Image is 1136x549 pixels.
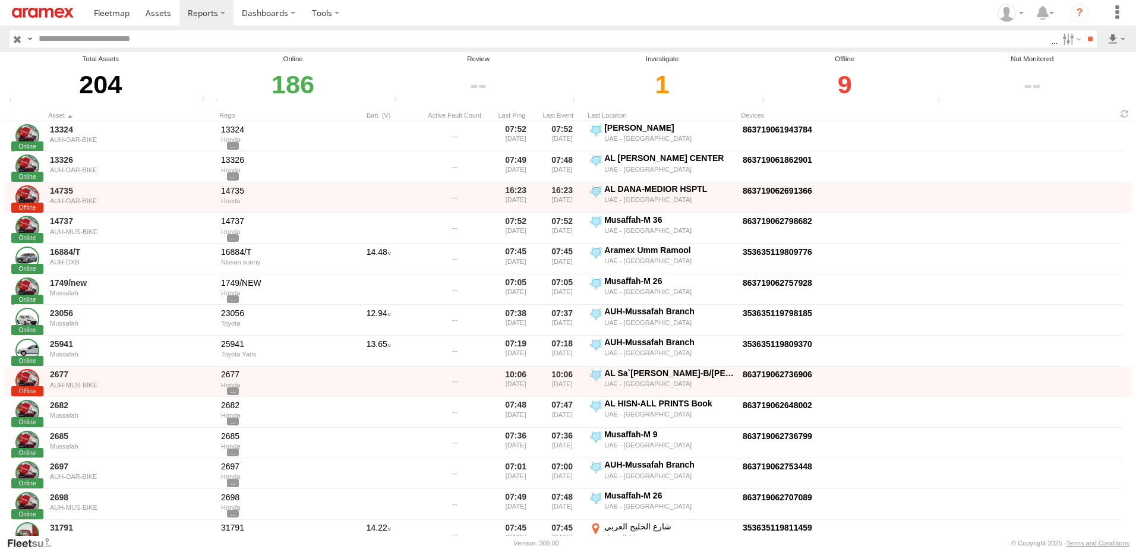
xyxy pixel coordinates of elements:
[588,122,736,151] label: Click to View Event Location
[743,462,812,471] a: Click to View Device Details
[541,122,583,151] div: 07:52 [DATE]
[588,184,736,212] label: Click to View Event Location
[50,185,213,196] a: 14735
[604,472,734,480] div: UAE - [GEOGRAPHIC_DATA]
[541,368,583,396] div: 10:06 [DATE]
[219,111,338,119] div: Click to Sort
[221,504,336,511] div: Honda
[221,197,336,204] div: Honda
[541,111,583,119] div: Click to Sort
[604,214,734,225] div: Musaffah-M 36
[541,153,583,181] div: 07:48 [DATE]
[198,96,216,105] div: Number of assets that have communicated at least once in the last 6hrs
[50,339,213,349] a: 25941
[541,490,583,519] div: 07:48 [DATE]
[6,96,24,105] div: Total number of Enabled and Paused Assets
[541,398,583,427] div: 07:47 [DATE]
[50,154,213,165] a: 13326
[50,308,213,318] a: 23056
[604,165,734,173] div: UAE - [GEOGRAPHIC_DATA]
[15,185,39,209] a: Click to View Asset Details
[221,431,336,441] div: 2685
[743,125,812,134] a: Click to View Device Details
[604,184,734,194] div: AL DANA-MEDIOR HSPTL
[495,398,537,427] div: 07:48 [DATE]
[227,418,239,425] span: View Asset Details to show all tags
[48,111,214,119] div: Click to Sort
[1066,539,1129,547] a: Terms and Conditions
[741,111,907,119] div: Devices
[15,247,39,270] a: Click to View Asset Details
[50,412,213,419] div: Mussafah
[221,412,336,419] div: Honda
[15,124,39,148] a: Click to View Asset Details
[221,339,336,349] div: 25941
[604,380,734,388] div: UAE - [GEOGRAPHIC_DATA]
[1106,30,1126,48] label: Export results as...
[588,111,736,119] div: Last Location
[604,337,734,348] div: AUH-Mussafah Branch
[50,228,213,235] div: AUH-MUS-BIKE
[588,214,736,243] label: Click to View Event Location
[495,122,537,151] div: 07:52 [DATE]
[50,197,213,204] div: AUH-OAR-BIKE
[604,276,734,286] div: Musaffah-M 26
[588,368,736,396] label: Click to View Event Location
[221,289,336,296] div: Honda
[495,153,537,181] div: 07:49 [DATE]
[50,522,213,533] a: 31791
[935,54,1130,64] div: Not Monitored
[604,490,734,501] div: Musaffah-M 26
[221,277,336,288] div: 1749/NEW
[15,461,39,485] a: Click to View Asset Details
[743,493,812,502] a: Click to View Device Details
[221,247,336,257] div: 16884/T
[743,523,812,532] a: Click to View Device Details
[343,306,414,335] div: 12.94
[50,277,213,288] a: 1749/new
[759,54,931,64] div: Offline
[743,339,812,349] a: Click to View Device Details
[50,369,213,380] a: 2677
[221,228,336,235] div: Honda
[50,461,213,472] a: 2697
[495,306,537,335] div: 07:38 [DATE]
[588,306,736,335] label: Click to View Event Location
[588,153,736,181] label: Click to View Event Location
[15,400,39,424] a: Click to View Asset Details
[743,308,812,318] a: Click to View Device Details
[50,504,213,511] div: AUH-MUS-BIKE
[1118,108,1132,119] span: Refresh
[743,155,812,165] a: Click to View Device Details
[15,277,39,301] a: Click to View Asset Details
[391,54,566,64] div: Review
[227,234,239,242] span: View Asset Details to show all tags
[198,64,387,105] div: Click to filter by Online
[198,54,387,64] div: Online
[604,134,734,143] div: UAE - [GEOGRAPHIC_DATA]
[391,96,409,105] div: Assets that have not communicated at least once with the server in the last 6hrs
[227,142,239,150] span: View Asset Details to show all tags
[604,122,734,133] div: [PERSON_NAME]
[50,400,213,411] a: 2682
[15,308,39,332] a: Click to View Asset Details
[221,443,336,450] div: Honda
[221,492,336,503] div: 2698
[993,4,1028,22] div: Mohammedazath Nainamohammed
[50,216,213,226] a: 14737
[227,387,239,395] span: View Asset Details to show all tags
[604,502,734,510] div: UAE - [GEOGRAPHIC_DATA]
[12,8,74,18] img: aramex-logo.svg
[743,247,812,257] a: Click to View Device Details
[495,337,537,365] div: 07:19 [DATE]
[604,533,734,541] div: مدينة ضباط الشرطة
[15,522,39,546] a: Click to View Asset Details
[588,429,736,457] label: Click to View Event Location
[541,306,583,335] div: 07:37 [DATE]
[221,400,336,411] div: 2682
[588,337,736,365] label: Click to View Event Location
[541,214,583,243] div: 07:52 [DATE]
[495,245,537,273] div: 07:45 [DATE]
[495,276,537,304] div: 07:05 [DATE]
[588,490,736,519] label: Click to View Event Location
